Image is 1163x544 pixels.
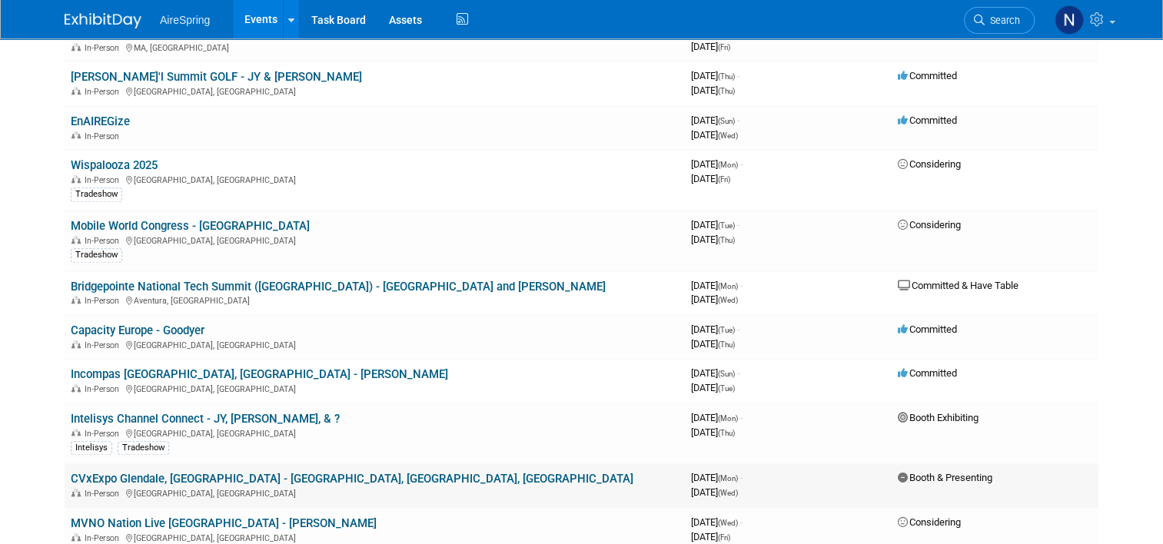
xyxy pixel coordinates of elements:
span: Committed [898,70,957,81]
img: In-Person Event [71,296,81,304]
span: Search [985,15,1020,26]
span: Committed [898,367,957,379]
span: (Mon) [718,414,738,423]
div: MA, [GEOGRAPHIC_DATA] [71,41,679,53]
img: In-Person Event [71,384,81,392]
span: In-Person [85,296,124,306]
span: In-Person [85,384,124,394]
span: [DATE] [691,219,739,231]
div: [GEOGRAPHIC_DATA], [GEOGRAPHIC_DATA] [71,338,679,350]
a: Mobile World Congress - [GEOGRAPHIC_DATA] [71,219,310,233]
span: (Thu) [718,429,735,437]
a: Capacity Europe - Goodyer [71,323,204,337]
span: In-Person [85,175,124,185]
div: Tradeshow [71,248,122,262]
a: Incompas [GEOGRAPHIC_DATA], [GEOGRAPHIC_DATA] - [PERSON_NAME] [71,367,448,381]
span: In-Person [85,87,124,97]
span: Committed & Have Table [898,280,1018,291]
img: Natalie Pyron [1055,5,1084,35]
span: - [740,472,743,483]
span: In-Person [85,131,124,141]
img: In-Person Event [71,340,81,348]
span: [DATE] [691,41,730,52]
span: [DATE] [691,426,735,438]
a: Intelisys Channel Connect - JY, [PERSON_NAME], & ? [71,412,340,426]
span: (Tue) [718,326,735,334]
span: [DATE] [691,129,738,141]
span: (Mon) [718,161,738,169]
span: Considering [898,158,961,170]
span: [DATE] [691,323,739,335]
img: In-Person Event [71,533,81,541]
img: In-Person Event [71,236,81,244]
a: [PERSON_NAME]'l Summit GOLF - JY & [PERSON_NAME] [71,70,362,84]
img: In-Person Event [71,87,81,95]
span: [DATE] [691,70,739,81]
div: [GEOGRAPHIC_DATA], [GEOGRAPHIC_DATA] [71,486,679,499]
span: (Wed) [718,489,738,497]
span: [DATE] [691,158,743,170]
div: Tradeshow [118,441,169,455]
span: [DATE] [691,486,738,498]
span: Committed [898,323,957,335]
span: [DATE] [691,338,735,350]
span: (Wed) [718,519,738,527]
span: (Fri) [718,175,730,184]
div: [GEOGRAPHIC_DATA], [GEOGRAPHIC_DATA] [71,173,679,185]
span: (Thu) [718,72,735,81]
span: Considering [898,516,961,528]
div: [GEOGRAPHIC_DATA], [GEOGRAPHIC_DATA] [71,426,679,439]
span: (Tue) [718,221,735,230]
div: [GEOGRAPHIC_DATA], [GEOGRAPHIC_DATA] [71,234,679,246]
img: In-Person Event [71,131,81,139]
div: [GEOGRAPHIC_DATA], [GEOGRAPHIC_DATA] [71,531,679,543]
div: Tradeshow [71,187,122,201]
a: CVxExpo Glendale, [GEOGRAPHIC_DATA] - [GEOGRAPHIC_DATA], [GEOGRAPHIC_DATA], [GEOGRAPHIC_DATA] [71,472,633,486]
span: In-Person [85,533,124,543]
span: - [740,158,743,170]
div: Intelisys [71,441,112,455]
span: (Mon) [718,474,738,483]
a: EnAIREGize [71,114,130,128]
span: [DATE] [691,472,743,483]
span: Booth & Presenting [898,472,992,483]
a: Wispalooza 2025 [71,158,158,172]
span: [DATE] [691,280,743,291]
span: (Thu) [718,340,735,349]
span: [DATE] [691,173,730,184]
span: - [737,70,739,81]
span: [DATE] [691,367,739,379]
span: In-Person [85,43,124,53]
span: In-Person [85,429,124,439]
img: In-Person Event [71,429,81,436]
span: - [740,280,743,291]
span: [DATE] [691,294,738,305]
span: - [737,219,739,231]
span: Booth Exhibiting [898,412,979,423]
span: (Wed) [718,131,738,140]
span: [DATE] [691,85,735,96]
span: Considering [898,219,961,231]
span: (Sun) [718,370,735,378]
div: Aventura, [GEOGRAPHIC_DATA] [71,294,679,306]
span: [DATE] [691,382,735,393]
span: (Mon) [718,282,738,290]
span: [DATE] [691,531,730,542]
a: Search [964,7,1035,34]
span: In-Person [85,489,124,499]
a: AVANT Partner Retreat Cape Cod - [PERSON_NAME] [71,26,338,40]
span: In-Person [85,340,124,350]
span: - [740,412,743,423]
span: (Thu) [718,87,735,95]
span: (Fri) [718,43,730,51]
span: Committed [898,114,957,126]
span: - [737,323,739,335]
div: [GEOGRAPHIC_DATA], [GEOGRAPHIC_DATA] [71,382,679,394]
span: - [740,516,743,528]
span: AireSpring [160,14,210,26]
span: (Sun) [718,117,735,125]
span: [DATE] [691,234,735,245]
span: (Thu) [718,236,735,244]
span: (Fri) [718,533,730,542]
span: [DATE] [691,114,739,126]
